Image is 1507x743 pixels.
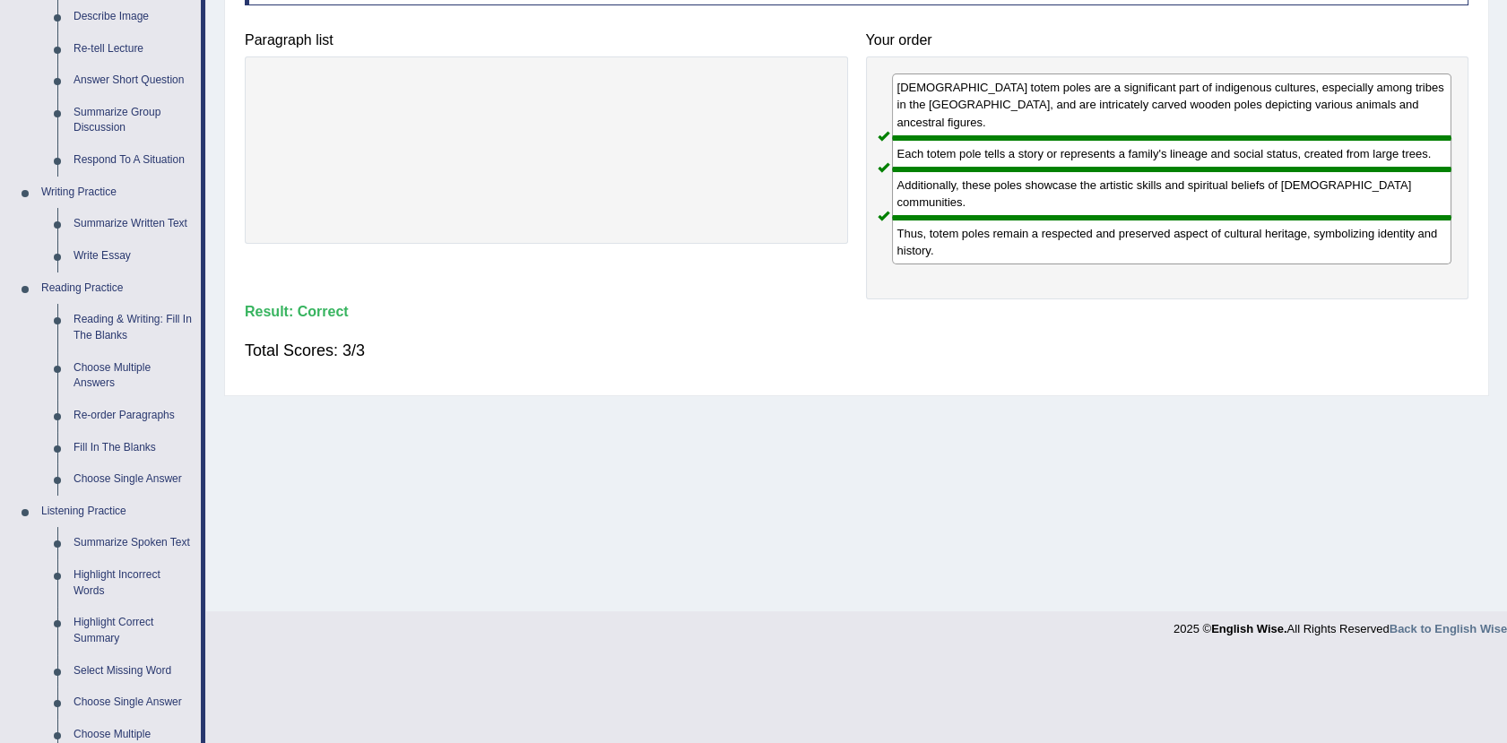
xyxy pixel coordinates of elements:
[245,329,1468,372] div: Total Scores: 3/3
[33,496,201,528] a: Listening Practice
[892,218,1452,264] div: Thus, totem poles remain a respected and preserved aspect of cultural heritage, symbolizing ident...
[65,463,201,496] a: Choose Single Answer
[65,527,201,559] a: Summarize Spoken Text
[65,352,201,400] a: Choose Multiple Answers
[65,432,201,464] a: Fill In The Blanks
[65,304,201,351] a: Reading & Writing: Fill In The Blanks
[245,32,848,48] h4: Paragraph list
[1390,622,1507,635] a: Back to English Wise
[65,240,201,272] a: Write Essay
[65,607,201,654] a: Highlight Correct Summary
[33,272,201,305] a: Reading Practice
[1174,611,1507,637] div: 2025 © All Rights Reserved
[65,33,201,65] a: Re-tell Lecture
[892,169,1452,218] div: Additionally, these poles showcase the artistic skills and spiritual beliefs of [DEMOGRAPHIC_DATA...
[65,144,201,177] a: Respond To A Situation
[65,400,201,432] a: Re-order Paragraphs
[65,65,201,97] a: Answer Short Question
[65,687,201,719] a: Choose Single Answer
[65,208,201,240] a: Summarize Written Text
[866,32,1469,48] h4: Your order
[65,1,201,33] a: Describe Image
[65,655,201,687] a: Select Missing Word
[245,304,1468,320] h4: Result:
[65,559,201,607] a: Highlight Incorrect Words
[65,97,201,144] a: Summarize Group Discussion
[892,73,1452,137] div: [DEMOGRAPHIC_DATA] totem poles are a significant part of indigenous cultures, especially among tr...
[33,177,201,209] a: Writing Practice
[1211,622,1286,635] strong: English Wise.
[892,138,1452,169] div: Each totem pole tells a story or represents a family's lineage and social status, created from la...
